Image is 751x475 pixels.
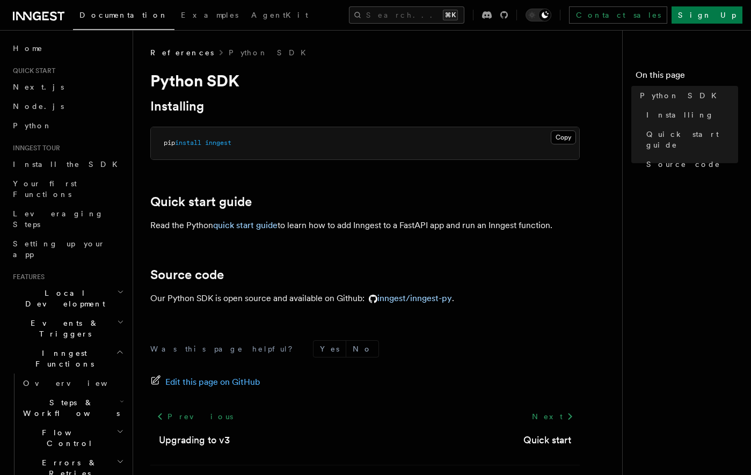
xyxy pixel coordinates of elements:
a: Setting up your app [9,234,126,264]
span: Next.js [13,83,64,91]
span: Local Development [9,288,117,309]
span: Your first Functions [13,179,77,199]
span: Examples [181,11,238,19]
a: Documentation [73,3,174,30]
a: quick start guide [213,220,278,230]
a: Previous [150,407,239,426]
p: Was this page helpful? [150,344,300,354]
a: Installing [150,99,204,114]
span: Installing [646,109,714,120]
span: pip [164,139,175,147]
span: Flow Control [19,427,116,449]
button: Events & Triggers [9,313,126,344]
span: Inngest tour [9,144,60,152]
span: install [175,139,201,147]
a: Examples [174,3,245,29]
span: AgentKit [251,11,308,19]
span: References [150,47,214,58]
a: Edit this page on GitHub [150,375,260,390]
a: Source code [150,267,224,282]
span: inngest [205,139,231,147]
a: Install the SDK [9,155,126,174]
button: Local Development [9,283,126,313]
span: Leveraging Steps [13,209,104,229]
span: Overview [23,379,134,388]
p: Read the Python to learn how to add Inngest to a FastAPI app and run an Inngest function. [150,218,580,233]
a: Leveraging Steps [9,204,126,234]
span: Node.js [13,102,64,111]
button: Search...⌘K [349,6,464,24]
span: Python SDK [640,90,723,101]
span: Setting up your app [13,239,105,259]
a: Home [9,39,126,58]
a: Quick start guide [642,125,738,155]
a: AgentKit [245,3,315,29]
button: Inngest Functions [9,344,126,374]
button: Flow Control [19,423,126,453]
a: Installing [642,105,738,125]
span: Features [9,273,45,281]
button: Steps & Workflows [19,393,126,423]
span: Inngest Functions [9,348,116,369]
a: inngest/inngest-py [364,293,452,303]
a: Node.js [9,97,126,116]
p: Our Python SDK is open source and available on Github: . [150,291,580,306]
h4: On this page [636,69,738,86]
span: Install the SDK [13,160,124,169]
a: Python [9,116,126,135]
button: Copy [551,130,576,144]
span: Quick start guide [646,129,738,150]
a: Your first Functions [9,174,126,204]
button: Yes [313,341,346,357]
a: Quick start guide [150,194,252,209]
span: Documentation [79,11,168,19]
a: Quick start [523,433,571,448]
a: Source code [642,155,738,174]
a: Overview [19,374,126,393]
a: Python SDK [229,47,312,58]
a: Sign Up [672,6,742,24]
button: No [346,341,378,357]
span: Events & Triggers [9,318,117,339]
h1: Python SDK [150,71,580,90]
span: Steps & Workflows [19,397,120,419]
a: Python SDK [636,86,738,105]
span: Source code [646,159,720,170]
span: Home [13,43,43,54]
a: Contact sales [569,6,667,24]
span: Python [13,121,52,130]
span: Quick start [9,67,55,75]
button: Toggle dark mode [526,9,551,21]
a: Next [526,407,580,426]
kbd: ⌘K [443,10,458,20]
a: Upgrading to v3 [159,433,230,448]
span: Edit this page on GitHub [165,375,260,390]
a: Next.js [9,77,126,97]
